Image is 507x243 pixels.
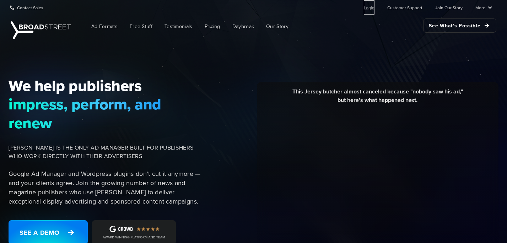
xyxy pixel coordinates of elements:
span: [PERSON_NAME] IS THE ONLY AD MANAGER BUILT FOR PUBLISHERS WHO WORK DIRECTLY WITH THEIR ADVERTISERS [9,144,204,161]
a: Free Stuff [124,18,158,34]
span: Free Stuff [130,23,152,30]
a: Our Story [261,18,294,34]
a: Customer Support [387,0,422,15]
span: impress, perform, and renew [9,95,204,132]
a: More [475,0,492,15]
span: Our Story [266,23,288,30]
div: This Jersey butcher almost canceled because "nobody saw his ad," but here's what happened next. [262,87,493,110]
span: We help publishers [9,76,204,95]
a: Join Our Story [435,0,463,15]
a: Login [364,0,374,15]
a: See What's Possible [423,18,496,33]
p: Google Ad Manager and Wordpress plugins don't cut it anymore — and your clients agree. Join the g... [9,169,204,206]
iframe: YouTube video player [262,110,493,239]
nav: Main [75,15,496,38]
a: Testimonials [159,18,198,34]
span: Daybreak [232,23,254,30]
span: Testimonials [164,23,193,30]
a: Daybreak [227,18,259,34]
span: Pricing [205,23,220,30]
a: Pricing [199,18,226,34]
a: Ad Formats [86,18,123,34]
img: Broadstreet | The Ad Manager for Small Publishers [11,21,71,39]
span: Ad Formats [91,23,118,30]
a: Contact Sales [10,0,43,15]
